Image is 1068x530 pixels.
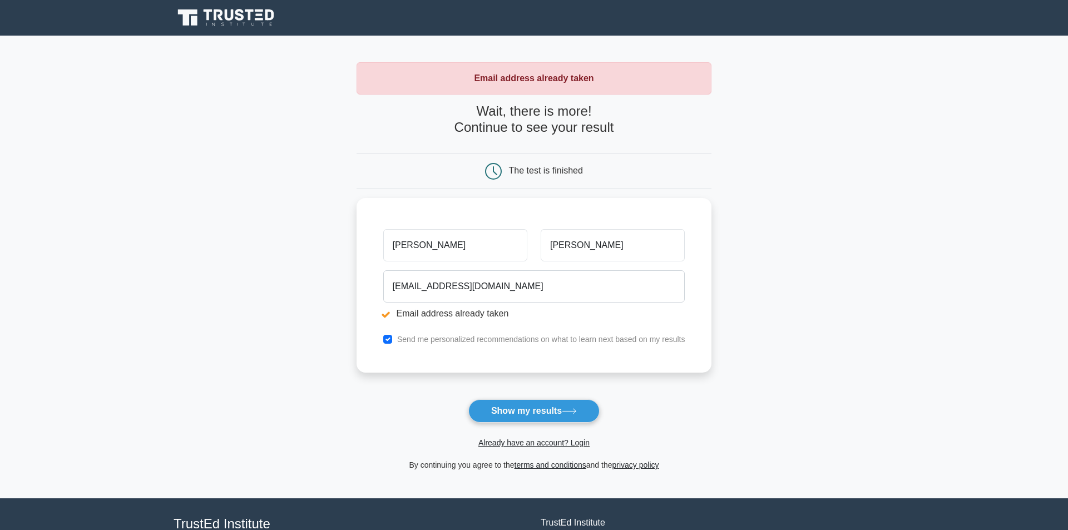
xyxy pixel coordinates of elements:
[474,73,594,83] strong: Email address already taken
[397,335,685,344] label: Send me personalized recommendations on what to learn next based on my results
[478,438,590,447] a: Already have an account? Login
[541,229,685,261] input: Last name
[383,270,685,303] input: Email
[612,460,659,469] a: privacy policy
[515,460,586,469] a: terms and conditions
[509,166,583,175] div: The test is finished
[357,103,712,136] h4: Wait, there is more! Continue to see your result
[468,399,600,423] button: Show my results
[383,229,527,261] input: First name
[350,458,719,472] div: By continuing you agree to the and the
[383,307,685,320] li: Email address already taken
